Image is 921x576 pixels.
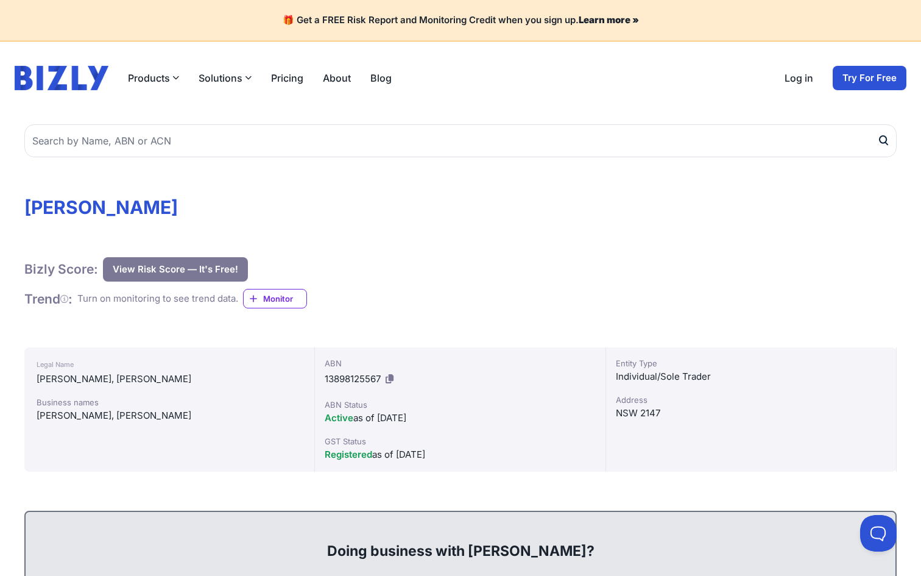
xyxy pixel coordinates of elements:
[616,394,886,406] div: Address
[616,357,886,369] div: Entity Type
[325,399,595,411] div: ABN Status
[785,71,813,85] a: Log in
[263,293,306,305] span: Monitor
[24,124,897,157] input: Search by Name, ABN or ACN
[325,411,595,425] div: as of [DATE]
[325,412,353,424] span: Active
[616,406,886,421] div: NSW 2147
[37,408,302,423] div: [PERSON_NAME], [PERSON_NAME]
[128,71,179,85] button: Products
[579,14,639,26] a: Learn more »
[38,522,883,561] div: Doing business with [PERSON_NAME]?
[103,257,248,282] button: View Risk Score — It's Free!
[325,447,595,462] div: as of [DATE]
[24,291,72,307] h1: Trend :
[243,289,307,308] a: Monitor
[15,15,906,26] h4: 🎁 Get a FREE Risk Report and Monitoring Credit when you sign up.
[37,396,302,408] div: Business names
[24,261,98,277] h1: Bizly Score:
[271,71,303,85] a: Pricing
[616,369,886,384] div: Individual/Sole Trader
[325,357,595,369] div: ABN
[37,372,302,386] div: [PERSON_NAME], [PERSON_NAME]
[199,71,252,85] button: Solutions
[77,292,238,306] div: Turn on monitoring to see trend data.
[370,71,392,85] a: Blog
[325,373,381,385] span: 13898125567
[24,196,897,218] h1: [PERSON_NAME]
[860,515,897,552] iframe: Toggle Customer Support
[323,71,351,85] a: About
[37,357,302,372] div: Legal Name
[325,435,595,447] div: GST Status
[833,66,906,90] a: Try For Free
[325,449,372,460] span: Registered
